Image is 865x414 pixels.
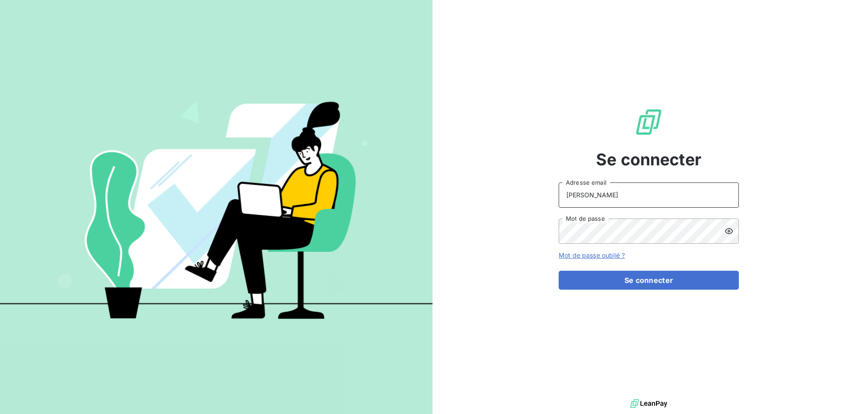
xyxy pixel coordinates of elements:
[634,108,663,136] img: Logo LeanPay
[559,182,739,208] input: placeholder
[559,271,739,290] button: Se connecter
[630,397,667,410] img: logo
[559,251,625,259] a: Mot de passe oublié ?
[596,147,701,172] span: Se connecter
